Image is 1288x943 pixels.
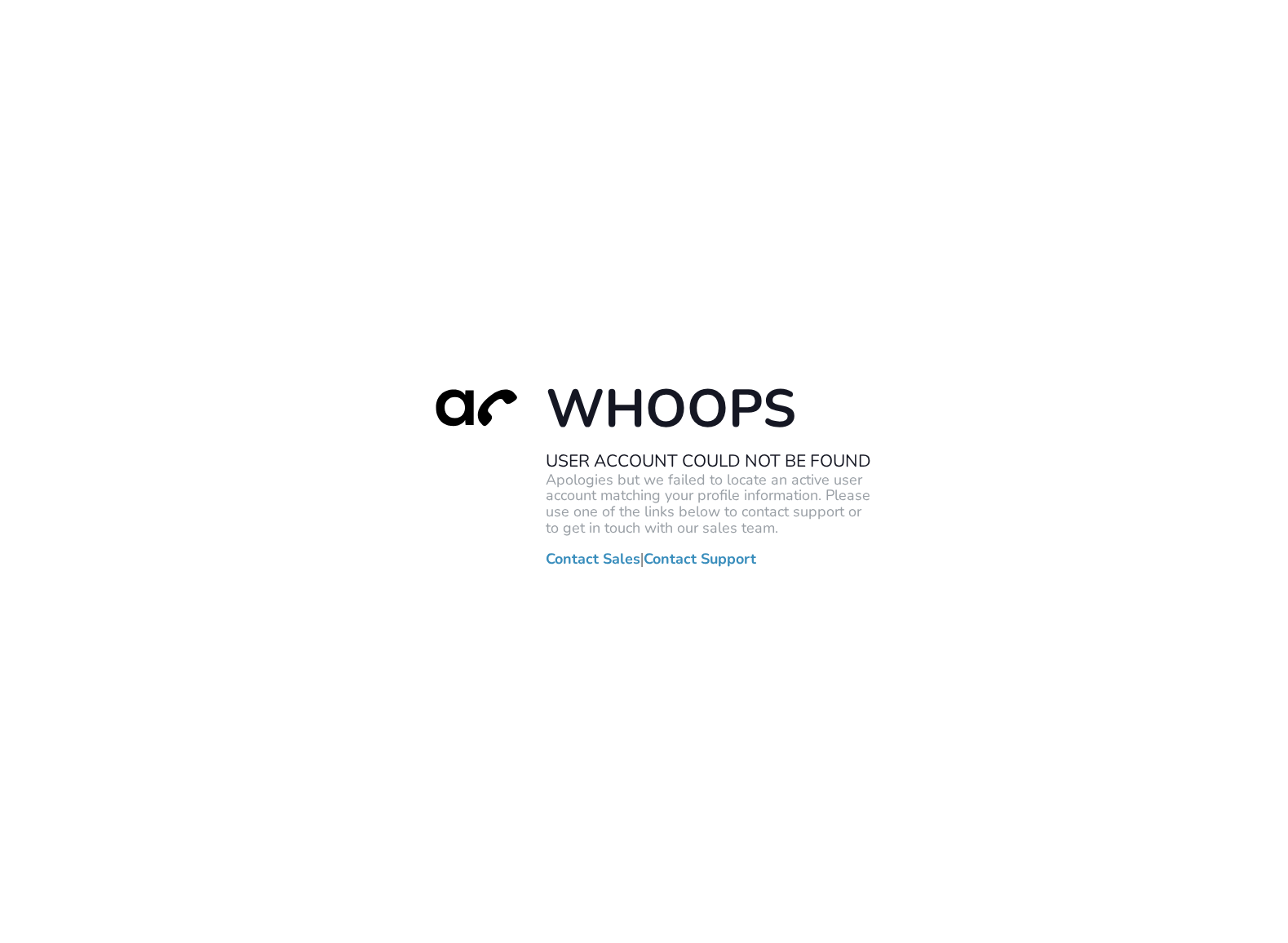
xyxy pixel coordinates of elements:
[416,376,873,567] div: |
[644,551,756,567] a: Contact Support
[547,376,873,442] h1: Whoops
[547,471,873,536] p: Apologies but we failed to locate an active user account matching your profile information. Pleas...
[547,551,641,567] a: Contact Sales
[547,450,873,471] h2: User Account Could Not Be Found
